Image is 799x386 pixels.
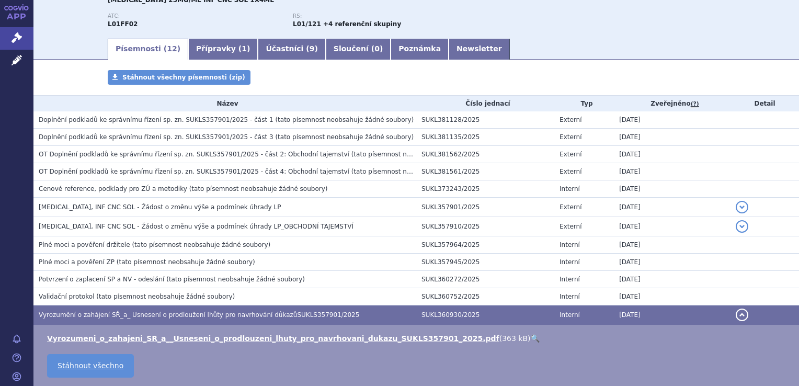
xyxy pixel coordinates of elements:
[691,100,699,108] abbr: (?)
[736,220,748,233] button: detail
[122,74,245,81] span: Stáhnout všechny písemnosti (zip)
[310,44,315,53] span: 9
[39,133,273,141] span: Doplnění podkladů ke správnímu řízení sp. zn. SUKLS357901/2025 - část 3
[39,185,187,192] span: Cenové reference, podklady pro ZÚ a metodiky
[614,288,730,305] td: [DATE]
[614,271,730,288] td: [DATE]
[502,334,528,343] span: 363 kB
[560,133,581,141] span: Externí
[614,254,730,271] td: [DATE]
[614,163,730,180] td: [DATE]
[416,146,554,163] td: SUKL381562/2025
[323,20,401,28] strong: +4 referenční skupiny
[117,258,255,266] span: (tato písemnost neobsahuje žádné soubory)
[614,146,730,163] td: [DATE]
[108,20,138,28] strong: PEMBROLIZUMAB
[614,180,730,198] td: [DATE]
[560,223,581,230] span: Externí
[351,168,490,175] span: (tato písemnost neobsahuje žádné soubory)
[39,151,349,158] span: OT Doplnění podkladů ke správnímu řízení sp. zn. SUKLS357901/2025 - část 2: Obchodní tajemství
[736,309,748,321] button: detail
[47,334,499,343] a: Vyrozumeni_o_zahajeni_SR_a__Usneseni_o_prodlouzeni_lhuty_pro_navrhovani_dukazu_SUKLS357901_2025.pdf
[108,39,188,60] a: Písemnosti (12)
[560,185,580,192] span: Interní
[326,39,391,60] a: Sloučení (0)
[374,44,380,53] span: 0
[614,129,730,146] td: [DATE]
[560,116,581,123] span: Externí
[614,305,730,325] td: [DATE]
[614,217,730,236] td: [DATE]
[39,258,115,266] span: Plné moci a pověření ZP
[275,133,414,141] span: (tato písemnost neobsahuje žádné soubory)
[416,217,554,236] td: SUKL357910/2025
[614,198,730,217] td: [DATE]
[39,276,164,283] span: Potvrzení o zaplacení SP a NV - odeslání
[416,236,554,254] td: SUKL357964/2025
[416,129,554,146] td: SUKL381135/2025
[108,70,250,85] a: Stáhnout všechny písemnosti (zip)
[560,168,581,175] span: Externí
[167,44,177,53] span: 12
[39,116,273,123] span: Doplnění podkladů ke správnímu řízení sp. zn. SUKLS357901/2025 - část 1
[416,271,554,288] td: SUKL360272/2025
[293,13,467,19] p: RS:
[293,20,321,28] strong: pembrolizumab
[560,203,581,211] span: Externí
[416,288,554,305] td: SUKL360752/2025
[554,96,614,111] th: Typ
[258,39,325,60] a: Účastníci (9)
[416,254,554,271] td: SUKL357945/2025
[416,198,554,217] td: SUKL357901/2025
[391,39,449,60] a: Poznámka
[416,96,554,111] th: Číslo jednací
[416,305,554,325] td: SUKL360930/2025
[39,293,95,300] span: Validační protokol
[416,180,554,198] td: SUKL373243/2025
[560,276,580,283] span: Interní
[33,96,416,111] th: Název
[449,39,510,60] a: Newsletter
[39,241,130,248] span: Plné moci a pověření držitele
[614,236,730,254] td: [DATE]
[132,241,270,248] span: (tato písemnost neobsahuje žádné soubory)
[736,201,748,213] button: detail
[560,258,580,266] span: Interní
[351,151,490,158] span: (tato písemnost neobsahuje žádné soubory)
[47,333,789,344] li: ( )
[560,311,580,319] span: Interní
[39,223,353,230] span: KEYTRUDA, INF CNC SOL - Žádost o změnu výše a podmínek úhrady LP_OBCHODNÍ TAJEMSTVÍ
[189,185,328,192] span: (tato písemnost neobsahuje žádné soubory)
[242,44,247,53] span: 1
[47,354,134,378] a: Stáhnout všechno
[560,241,580,248] span: Interní
[560,151,581,158] span: Externí
[39,168,349,175] span: OT Doplnění podkladů ke správnímu řízení sp. zn. SUKLS357901/2025 - část 4: Obchodní tajemství
[560,293,580,300] span: Interní
[275,116,414,123] span: (tato písemnost neobsahuje žádné soubory)
[531,334,540,343] a: 🔍
[166,276,305,283] span: (tato písemnost neobsahuje žádné soubory)
[188,39,258,60] a: Přípravky (1)
[39,203,281,211] span: KEYTRUDA, INF CNC SOL - Žádost o změnu výše a podmínek úhrady LP
[614,96,730,111] th: Zveřejněno
[39,311,359,319] span: Vyrozumění o zahájení SŘ_a_ Usnesení o prodloužení lhůty pro navrhování důkazůSUKLS357901/2025
[108,13,282,19] p: ATC:
[416,111,554,129] td: SUKL381128/2025
[614,111,730,129] td: [DATE]
[96,293,235,300] span: (tato písemnost neobsahuje žádné soubory)
[730,96,799,111] th: Detail
[416,163,554,180] td: SUKL381561/2025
